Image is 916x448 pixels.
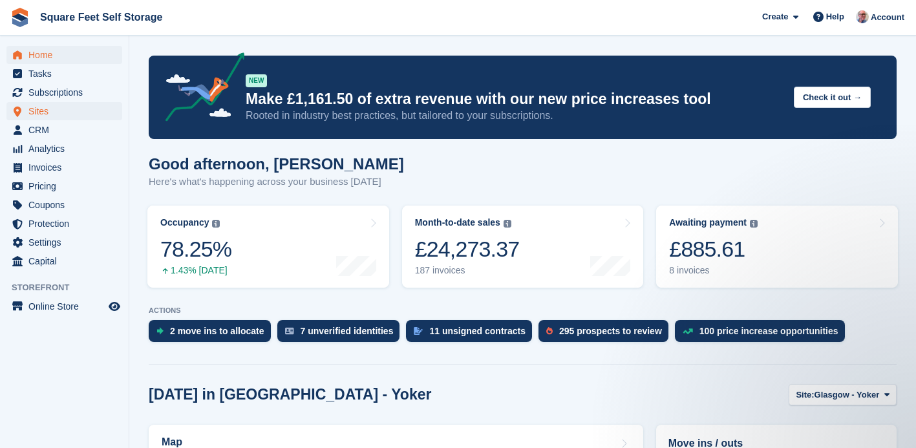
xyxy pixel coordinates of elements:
a: menu [6,65,122,83]
a: menu [6,233,122,251]
h1: Good afternoon, [PERSON_NAME] [149,155,404,173]
div: Month-to-date sales [415,217,500,228]
img: contract_signature_icon-13c848040528278c33f63329250d36e43548de30e8caae1d1a13099fd9432cc5.svg [414,327,423,335]
p: Make £1,161.50 of extra revenue with our new price increases tool [246,90,783,109]
img: price-adjustments-announcement-icon-8257ccfd72463d97f412b2fc003d46551f7dbcb40ab6d574587a9cd5c0d94... [154,52,245,126]
a: Occupancy 78.25% 1.43% [DATE] [147,206,389,288]
div: 1.43% [DATE] [160,265,231,276]
a: menu [6,196,122,214]
p: ACTIONS [149,306,897,315]
span: Tasks [28,65,106,83]
div: £24,273.37 [415,236,520,262]
span: Create [762,10,788,23]
a: menu [6,215,122,233]
div: 11 unsigned contracts [429,326,526,336]
span: Help [826,10,844,23]
a: 7 unverified identities [277,320,407,348]
div: 100 price increase opportunities [699,326,838,336]
img: stora-icon-8386f47178a22dfd0bd8f6a31ec36ba5ce8667c1dd55bd0f319d3a0aa187defe.svg [10,8,30,27]
p: Here's what's happening across your business [DATE] [149,175,404,189]
img: verify_identity-adf6edd0f0f0b5bbfe63781bf79b02c33cf7c696d77639b501bdc392416b5a36.svg [285,327,294,335]
img: icon-info-grey-7440780725fd019a000dd9b08b2336e03edf1995a4989e88bcd33f0948082b44.svg [504,220,511,228]
span: Site: [796,389,814,401]
a: menu [6,121,122,139]
span: Glasgow - Yoker [815,389,880,401]
span: Capital [28,252,106,270]
a: menu [6,140,122,158]
a: menu [6,102,122,120]
a: menu [6,297,122,315]
span: Subscriptions [28,83,106,101]
span: Online Store [28,297,106,315]
img: move_ins_to_allocate_icon-fdf77a2bb77ea45bf5b3d319d69a93e2d87916cf1d5bf7949dd705db3b84f3ca.svg [156,327,164,335]
a: 100 price increase opportunities [675,320,851,348]
div: 187 invoices [415,265,520,276]
div: £885.61 [669,236,758,262]
span: Protection [28,215,106,233]
span: Settings [28,233,106,251]
div: Occupancy [160,217,209,228]
span: Pricing [28,177,106,195]
img: price_increase_opportunities-93ffe204e8149a01c8c9dc8f82e8f89637d9d84a8eef4429ea346261dce0b2c0.svg [683,328,693,334]
img: icon-info-grey-7440780725fd019a000dd9b08b2336e03edf1995a4989e88bcd33f0948082b44.svg [212,220,220,228]
a: Month-to-date sales £24,273.37 187 invoices [402,206,644,288]
span: Account [871,11,904,24]
a: Square Feet Self Storage [35,6,167,28]
button: Check it out → [794,87,871,108]
div: 295 prospects to review [559,326,662,336]
span: Storefront [12,281,129,294]
a: Awaiting payment £885.61 8 invoices [656,206,898,288]
span: CRM [28,121,106,139]
a: menu [6,46,122,64]
p: Rooted in industry best practices, but tailored to your subscriptions. [246,109,783,123]
div: 2 move ins to allocate [170,326,264,336]
a: menu [6,158,122,176]
a: menu [6,83,122,101]
a: menu [6,252,122,270]
img: icon-info-grey-7440780725fd019a000dd9b08b2336e03edf1995a4989e88bcd33f0948082b44.svg [750,220,758,228]
a: menu [6,177,122,195]
span: Analytics [28,140,106,158]
a: 2 move ins to allocate [149,320,277,348]
span: Sites [28,102,106,120]
a: 11 unsigned contracts [406,320,538,348]
h2: Map [162,436,182,448]
span: Coupons [28,196,106,214]
a: Preview store [107,299,122,314]
span: Home [28,46,106,64]
span: Invoices [28,158,106,176]
div: Awaiting payment [669,217,747,228]
img: prospect-51fa495bee0391a8d652442698ab0144808aea92771e9ea1ae160a38d050c398.svg [546,327,553,335]
a: 295 prospects to review [538,320,675,348]
button: Site: Glasgow - Yoker [789,384,897,405]
div: 78.25% [160,236,231,262]
div: 8 invoices [669,265,758,276]
h2: [DATE] in [GEOGRAPHIC_DATA] - Yoker [149,386,431,403]
img: David Greer [856,10,869,23]
div: 7 unverified identities [301,326,394,336]
div: NEW [246,74,267,87]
